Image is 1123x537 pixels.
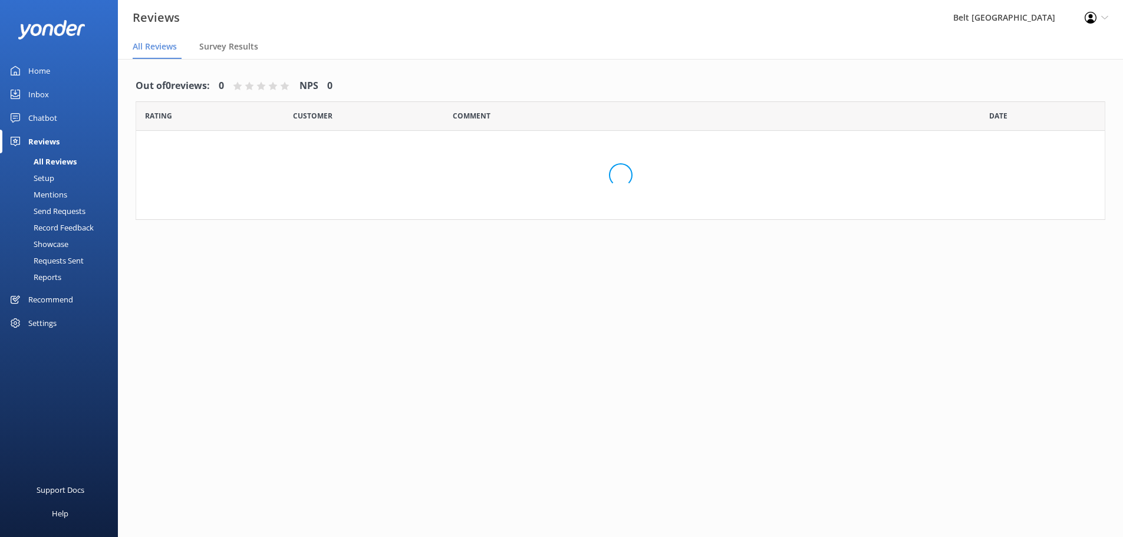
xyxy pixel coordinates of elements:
div: Mentions [7,186,67,203]
div: Recommend [28,288,73,311]
div: Setup [7,170,54,186]
a: Reports [7,269,118,285]
div: Settings [28,311,57,335]
h4: 0 [219,78,224,94]
a: Mentions [7,186,118,203]
span: Date [989,110,1007,121]
div: Help [52,502,68,525]
a: Showcase [7,236,118,252]
div: Inbox [28,83,49,106]
div: All Reviews [7,153,77,170]
span: Date [145,110,172,121]
div: Record Feedback [7,219,94,236]
a: Setup [7,170,118,186]
div: Reports [7,269,61,285]
a: Requests Sent [7,252,118,269]
span: Date [293,110,332,121]
a: Record Feedback [7,219,118,236]
div: Support Docs [37,478,84,502]
h4: Out of 0 reviews: [136,78,210,94]
a: Send Requests [7,203,118,219]
h4: NPS [299,78,318,94]
span: Question [453,110,490,121]
h4: 0 [327,78,332,94]
div: Showcase [7,236,68,252]
div: Reviews [28,130,60,153]
a: All Reviews [7,153,118,170]
span: All Reviews [133,41,177,52]
img: yonder-white-logo.png [18,20,85,39]
span: Survey Results [199,41,258,52]
h3: Reviews [133,8,180,27]
div: Send Requests [7,203,85,219]
div: Chatbot [28,106,57,130]
div: Requests Sent [7,252,84,269]
div: Home [28,59,50,83]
